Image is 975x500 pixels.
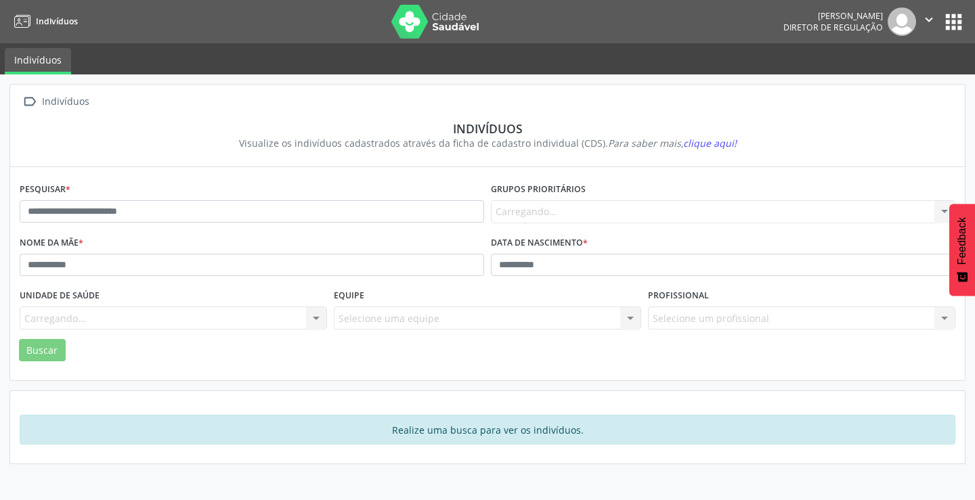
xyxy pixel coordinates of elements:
button: Buscar [19,339,66,362]
div: Indivíduos [29,121,946,136]
button: apps [942,10,966,34]
a:  Indivíduos [20,92,91,112]
label: Grupos prioritários [491,179,586,200]
label: Profissional [648,286,709,306]
span: Diretor de regulação [783,22,883,33]
button:  [916,7,942,36]
span: Feedback [956,217,968,265]
label: Unidade de saúde [20,286,100,306]
i: Para saber mais, [608,137,737,150]
i:  [922,12,936,27]
div: Realize uma busca para ver os indivíduos. [20,415,955,445]
label: Nome da mãe [20,233,83,254]
button: Feedback - Mostrar pesquisa [949,204,975,296]
div: [PERSON_NAME] [783,10,883,22]
i:  [20,92,39,112]
label: Equipe [334,286,364,306]
div: Indivíduos [39,92,91,112]
span: Indivíduos [36,16,78,27]
label: Data de nascimento [491,233,588,254]
img: img [888,7,916,36]
span: clique aqui! [683,137,737,150]
a: Indivíduos [9,10,78,32]
div: Visualize os indivíduos cadastrados através da ficha de cadastro individual (CDS). [29,136,946,150]
label: Pesquisar [20,179,70,200]
a: Indivíduos [5,48,71,74]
